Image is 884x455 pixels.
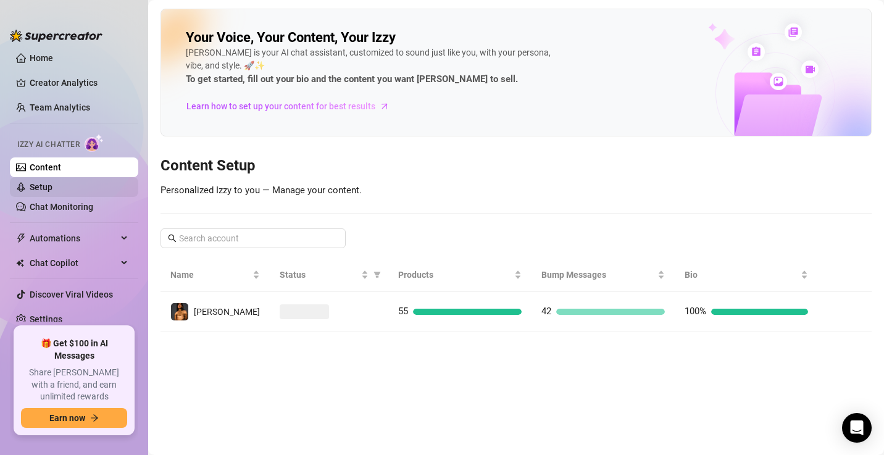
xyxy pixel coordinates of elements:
[21,408,127,428] button: Earn nowarrow-right
[186,73,518,85] strong: To get started, fill out your bio and the content you want [PERSON_NAME] to sell.
[90,414,99,422] span: arrow-right
[30,228,117,248] span: Automations
[194,307,260,317] span: [PERSON_NAME]
[168,234,177,243] span: search
[161,185,362,196] span: Personalized Izzy to you — Manage your content.
[171,303,188,320] img: Annie
[30,162,61,172] a: Content
[280,268,359,282] span: Status
[680,10,871,136] img: ai-chatter-content-library-cLFOSyPT.png
[17,139,80,151] span: Izzy AI Chatter
[842,413,872,443] div: Open Intercom Messenger
[16,259,24,267] img: Chat Copilot
[21,338,127,362] span: 🎁 Get $100 in AI Messages
[10,30,102,42] img: logo-BBDzfeDw.svg
[161,156,872,176] h3: Content Setup
[186,99,375,113] span: Learn how to set up your content for best results
[30,314,62,324] a: Settings
[398,306,408,317] span: 55
[30,202,93,212] a: Chat Monitoring
[21,367,127,403] span: Share [PERSON_NAME] with a friend, and earn unlimited rewards
[675,258,818,292] th: Bio
[373,271,381,278] span: filter
[170,268,250,282] span: Name
[398,268,512,282] span: Products
[30,182,52,192] a: Setup
[179,232,328,245] input: Search account
[388,258,532,292] th: Products
[186,96,399,116] a: Learn how to set up your content for best results
[30,73,128,93] a: Creator Analytics
[541,306,551,317] span: 42
[371,265,383,284] span: filter
[49,413,85,423] span: Earn now
[30,53,53,63] a: Home
[685,268,798,282] span: Bio
[541,268,655,282] span: Bump Messages
[30,102,90,112] a: Team Analytics
[532,258,675,292] th: Bump Messages
[161,258,270,292] th: Name
[30,253,117,273] span: Chat Copilot
[186,29,396,46] h2: Your Voice, Your Content, Your Izzy
[685,306,706,317] span: 100%
[378,100,391,112] span: arrow-right
[16,233,26,243] span: thunderbolt
[270,258,388,292] th: Status
[85,134,104,152] img: AI Chatter
[186,46,556,87] div: [PERSON_NAME] is your AI chat assistant, customized to sound just like you, with your persona, vi...
[30,290,113,299] a: Discover Viral Videos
